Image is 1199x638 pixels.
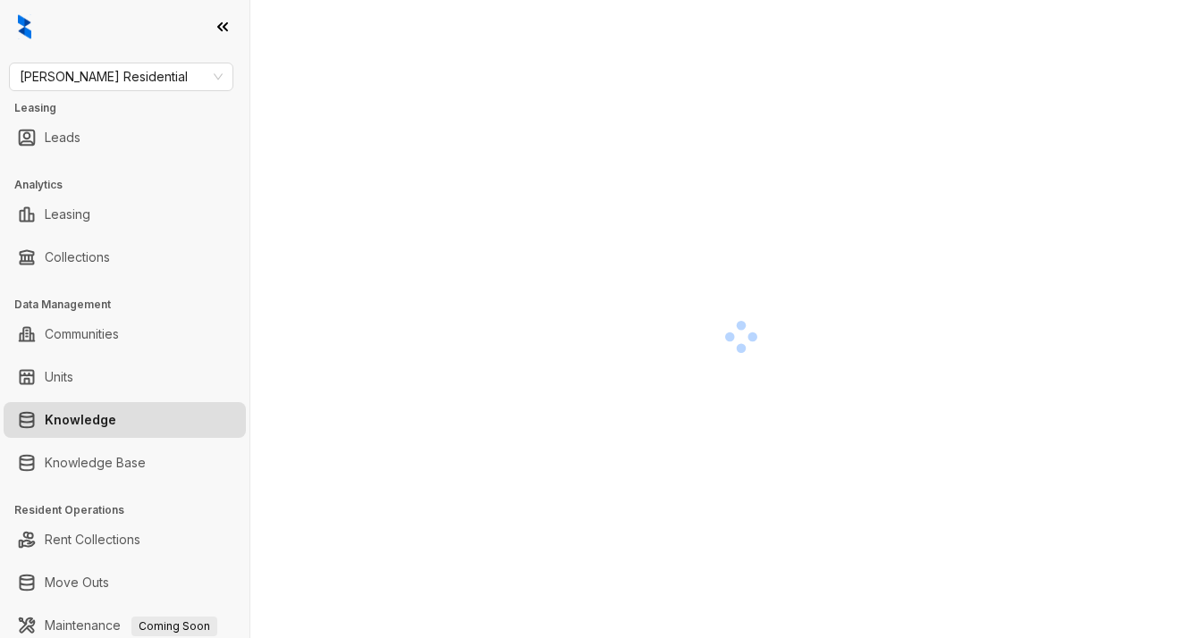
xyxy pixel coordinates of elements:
li: Leads [4,120,246,155]
li: Communities [4,316,246,352]
h3: Leasing [14,100,249,116]
li: Collections [4,239,246,275]
li: Units [4,359,246,395]
h3: Analytics [14,177,249,193]
li: Leasing [4,197,246,232]
li: Rent Collections [4,522,246,558]
a: Leads [45,120,80,155]
a: Units [45,359,73,395]
h3: Resident Operations [14,502,249,518]
a: Collections [45,239,110,275]
span: Coming Soon [131,617,217,636]
a: Knowledge [45,402,116,438]
a: Communities [45,316,119,352]
li: Knowledge [4,402,246,438]
a: Move Outs [45,565,109,600]
li: Move Outs [4,565,246,600]
a: Rent Collections [45,522,140,558]
a: Leasing [45,197,90,232]
li: Knowledge Base [4,445,246,481]
span: Griffis Residential [20,63,223,90]
a: Knowledge Base [45,445,146,481]
h3: Data Management [14,297,249,313]
img: logo [18,14,31,39]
